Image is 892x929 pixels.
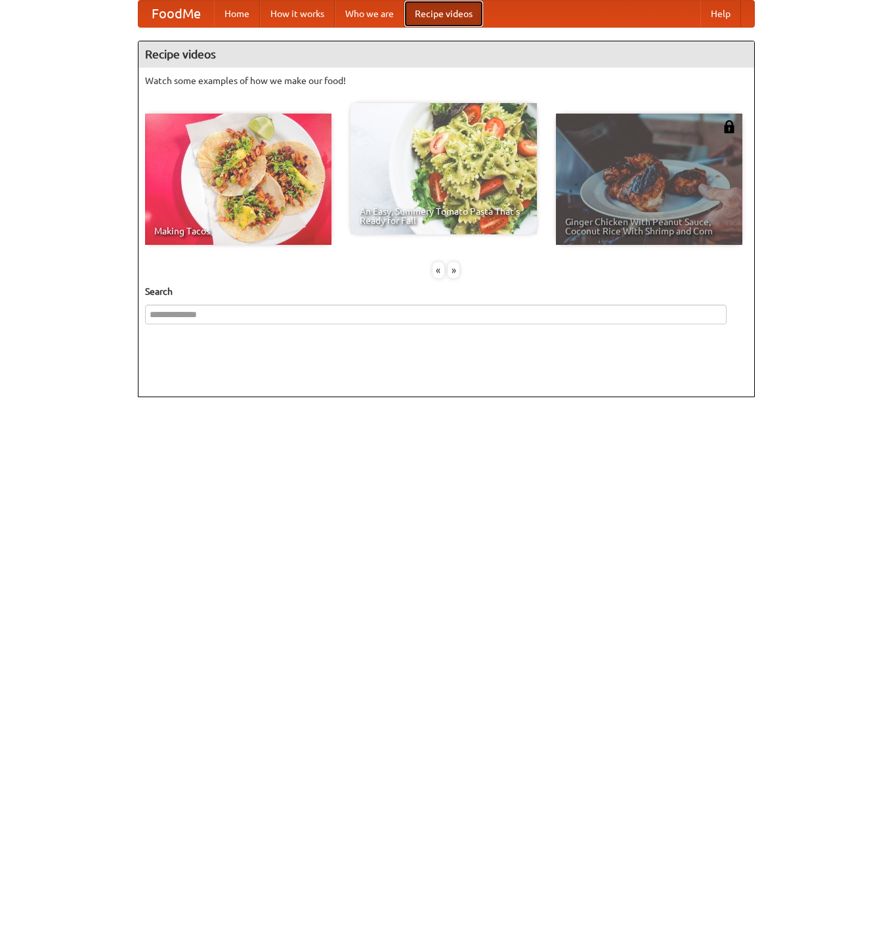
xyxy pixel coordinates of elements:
span: Making Tacos [154,227,322,236]
div: « [433,262,444,278]
p: Watch some examples of how we make our food! [145,74,748,87]
a: Making Tacos [145,114,331,245]
a: Who we are [335,1,404,27]
a: An Easy, Summery Tomato Pasta That's Ready for Fall [350,103,537,234]
a: Help [700,1,741,27]
a: Recipe videos [404,1,483,27]
div: » [448,262,459,278]
a: How it works [260,1,335,27]
a: FoodMe [138,1,214,27]
h4: Recipe videos [138,41,754,68]
a: Home [214,1,260,27]
span: An Easy, Summery Tomato Pasta That's Ready for Fall [360,207,528,225]
img: 483408.png [723,120,736,133]
h5: Search [145,285,748,298]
